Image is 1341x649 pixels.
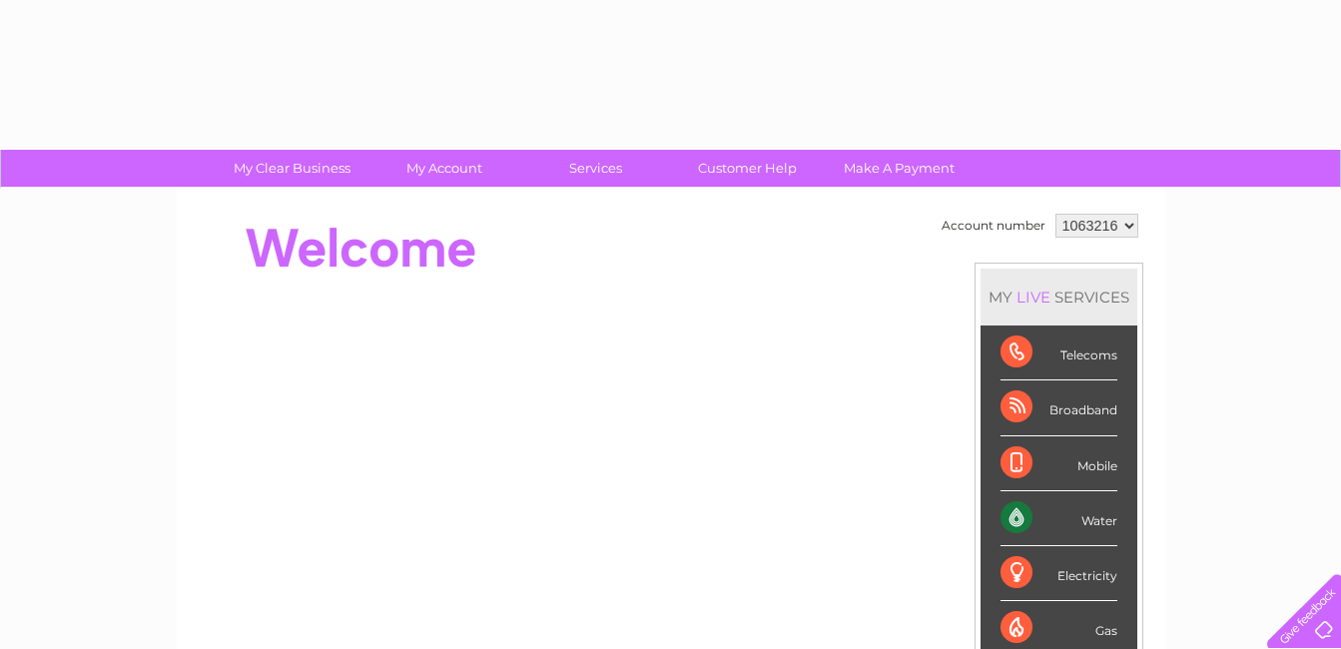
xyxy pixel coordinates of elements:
div: Mobile [1001,436,1117,491]
a: Services [513,150,678,187]
div: Electricity [1001,546,1117,601]
a: My Account [361,150,526,187]
div: MY SERVICES [981,269,1137,325]
div: Water [1001,491,1117,546]
div: LIVE [1012,288,1054,307]
a: Customer Help [665,150,830,187]
div: Broadband [1001,380,1117,435]
a: Make A Payment [817,150,982,187]
td: Account number [937,209,1050,243]
a: My Clear Business [210,150,374,187]
div: Telecoms [1001,325,1117,380]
